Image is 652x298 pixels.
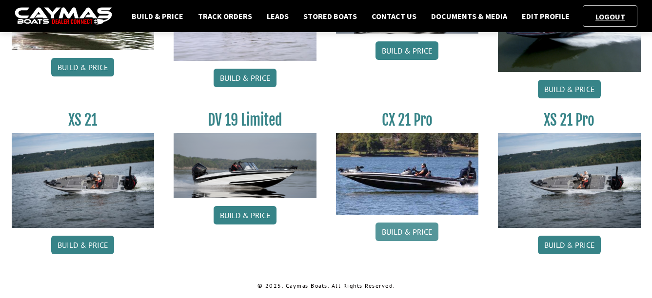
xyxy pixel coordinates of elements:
h3: XS 21 Pro [498,111,641,129]
a: Track Orders [193,10,257,22]
a: Build & Price [51,58,114,76]
a: Build & Price [538,80,601,98]
a: Leads [262,10,294,22]
a: Edit Profile [517,10,574,22]
a: Contact Us [367,10,421,22]
h3: XS 21 [12,111,155,129]
a: Build & Price [375,41,438,60]
p: © 2025. Caymas Boats. All Rights Reserved. [12,281,641,290]
a: Build & Price [127,10,188,22]
a: Build & Price [538,236,601,254]
a: Stored Boats [298,10,362,22]
h3: CX 21 Pro [336,111,479,129]
a: Build & Price [214,206,277,224]
img: dv-19-ban_from_website_for_caymas_connect.png [174,133,316,198]
img: CX-21Pro_thumbnail.jpg [336,133,479,215]
img: caymas-dealer-connect-2ed40d3bc7270c1d8d7ffb4b79bf05adc795679939227970def78ec6f6c03838.gif [15,7,112,25]
h3: DV 19 Limited [174,111,316,129]
a: Build & Price [51,236,114,254]
a: Build & Price [375,223,438,241]
img: XS_21_thumbnail.jpg [12,133,155,228]
a: Logout [591,12,630,21]
a: Build & Price [214,69,277,87]
a: Documents & Media [426,10,512,22]
img: XS_21_thumbnail.jpg [498,133,641,228]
